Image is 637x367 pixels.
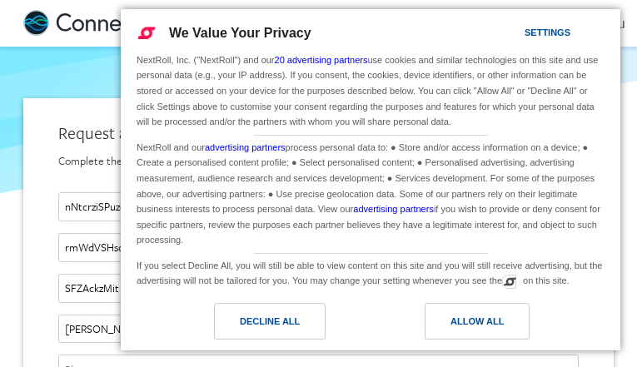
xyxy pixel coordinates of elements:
[169,26,311,40] span: We Value Your Privacy
[131,303,371,348] a: Decline All
[133,51,608,131] div: NextRoll, Inc. ("NextRoll") and our use cookies and similar technologies on this site and use per...
[58,233,579,262] input: Last name
[58,122,579,145] div: Request a
[450,312,504,330] div: Allow All
[58,192,579,221] input: First name
[495,19,535,50] a: Settings
[525,23,570,42] div: Settings
[205,142,286,152] a: advertising partners
[240,312,300,330] div: Decline All
[133,254,608,290] div: If you select Decline All, you will still be able to view content on this site and you will still...
[275,55,368,65] a: 20 advertising partners
[58,315,579,344] input: Email
[353,204,434,214] a: advertising partners
[371,303,610,348] a: Allow All
[58,153,579,169] div: Complete the form below and someone from our team will be in touch shortly
[133,136,608,250] div: NextRoll and our process personal data to: ● Store and/or access information on a device; ● Creat...
[58,274,579,303] input: Company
